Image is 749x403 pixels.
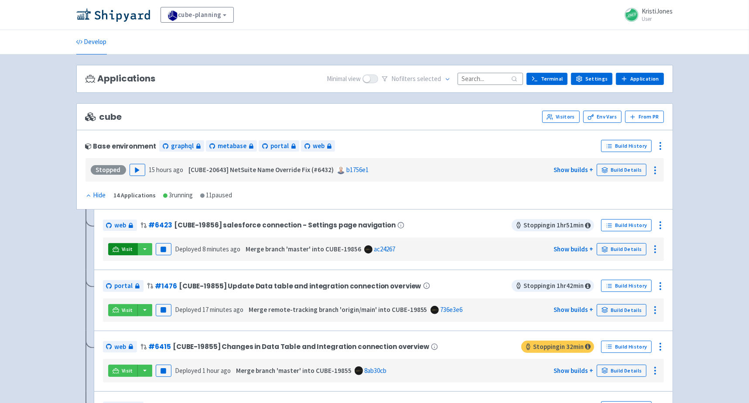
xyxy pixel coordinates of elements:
[179,282,421,290] span: [CUBE-19855] Update Data table and integration connection overview
[86,190,106,200] div: Hide
[161,7,234,23] a: cube-planning
[440,305,462,314] a: 736e3e6
[625,111,664,123] button: From PR
[554,166,593,174] a: Show builds +
[249,305,428,314] strong: Merge remote-tracking branch 'origin/main' into CUBE-19855
[175,305,243,314] span: Deployed
[364,366,386,375] a: 8ab30cb
[156,243,171,255] button: Pause
[597,164,646,176] a: Build Details
[103,220,137,231] a: web
[571,73,612,85] a: Settings
[108,304,138,316] a: Visit
[86,190,107,200] button: Hide
[597,243,646,255] a: Build Details
[159,140,204,152] a: graphql
[542,111,580,123] a: Visitors
[527,73,568,85] a: Terminal
[601,280,652,292] a: Build History
[86,112,122,122] span: cube
[218,141,246,151] span: metabase
[301,140,335,152] a: web
[115,342,127,352] span: web
[313,141,325,151] span: web
[149,166,183,174] time: 15 hours ago
[130,164,145,176] button: Play
[601,219,652,231] a: Build History
[554,245,593,253] a: Show builds +
[583,111,622,123] a: Env Vars
[149,220,172,230] a: #6423
[202,305,243,314] time: 17 minutes ago
[601,140,652,152] a: Build History
[114,190,156,200] div: 14 Applications
[391,74,441,84] span: No filter s
[270,141,289,151] span: portal
[86,74,155,84] h3: Applications
[155,281,177,291] a: #1476
[554,366,593,375] a: Show builds +
[76,8,150,22] img: Shipyard logo
[616,73,663,85] a: Application
[619,8,673,22] a: KristiJones User
[163,190,193,200] div: 3 running
[202,366,231,375] time: 1 hour ago
[173,343,429,350] span: [CUBE-19855] Changes in Data Table and Integration connection overview
[206,140,257,152] a: metabase
[374,245,395,253] a: ac24267
[115,220,127,230] span: web
[108,243,138,255] a: Visit
[246,245,361,253] strong: Merge branch 'master' into CUBE-19856
[597,304,646,316] a: Build Details
[200,190,233,200] div: 11 paused
[174,221,396,229] span: [CUBE-19856] salesforce connection - Settings page navigation
[327,74,361,84] span: Minimal view
[346,166,369,174] a: b1756e1
[115,281,133,291] span: portal
[601,341,652,353] a: Build History
[149,342,171,351] a: #6415
[171,141,194,151] span: graphql
[236,366,352,375] strong: Merge branch 'master' into CUBE-19855
[86,142,156,150] div: Base environment
[156,304,171,316] button: Pause
[156,365,171,377] button: Pause
[512,219,594,231] span: Stopping in 1 hr 51 min
[122,367,133,374] span: Visit
[76,30,107,54] a: Develop
[103,341,137,353] a: web
[512,280,594,292] span: Stopping in 1 hr 42 min
[103,280,144,292] a: portal
[417,75,441,83] span: selected
[259,140,299,152] a: portal
[175,245,240,253] span: Deployed
[108,365,138,377] a: Visit
[521,341,594,353] span: Stopping in 32 min
[642,7,673,15] span: KristiJones
[642,16,673,22] small: User
[188,166,334,174] strong: [CUBE-20643] NetSuite Name Override Fix (#6432)
[122,246,133,253] span: Visit
[458,73,523,85] input: Search...
[202,245,240,253] time: 8 minutes ago
[597,365,646,377] a: Build Details
[91,165,126,175] div: Stopped
[554,305,593,314] a: Show builds +
[122,307,133,314] span: Visit
[175,366,231,375] span: Deployed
